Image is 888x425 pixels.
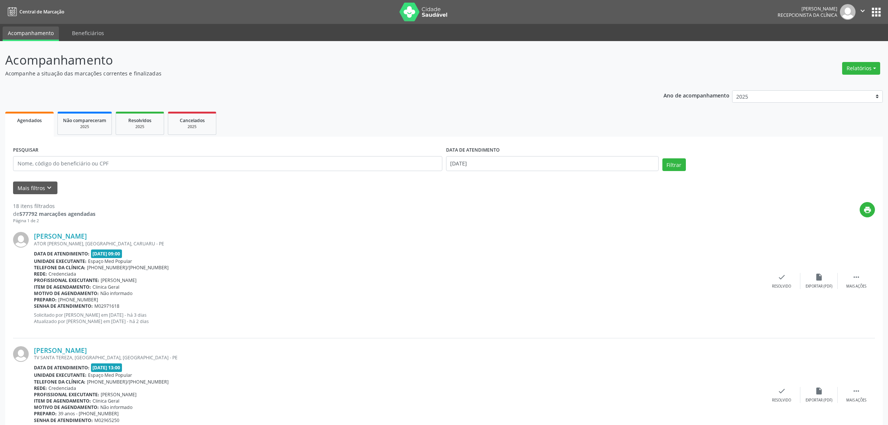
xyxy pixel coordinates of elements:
i: print [863,206,872,214]
b: Rede: [34,271,47,277]
button: Relatórios [842,62,880,75]
i: check [778,387,786,395]
b: Senha de atendimento: [34,303,93,309]
span: [DATE] 09:00 [91,249,122,258]
b: Unidade executante: [34,372,87,378]
span: [PHONE_NUMBER]/[PHONE_NUMBER] [87,379,169,385]
div: TV SANTA TEREZA, [GEOGRAPHIC_DATA], [GEOGRAPHIC_DATA] - PE [34,354,763,361]
i:  [852,273,860,281]
button:  [856,4,870,20]
span: 39 anos - [PHONE_NUMBER] [58,410,119,417]
div: 18 itens filtrados [13,202,95,210]
b: Senha de atendimento: [34,417,93,424]
span: Clinica Geral [92,284,119,290]
b: Preparo: [34,410,57,417]
span: Cancelados [180,117,205,124]
span: Resolvidos [128,117,151,124]
i: check [778,273,786,281]
button: Mais filtroskeyboard_arrow_down [13,182,57,195]
input: Nome, código do beneficiário ou CPF [13,156,442,171]
span: Espaço Med Popular [88,258,132,264]
b: Rede: [34,385,47,391]
b: Motivo de agendamento: [34,290,99,297]
div: Exportar (PDF) [806,284,832,289]
b: Profissional executante: [34,391,99,398]
b: Data de atendimento: [34,251,90,257]
span: [PERSON_NAME] [101,277,137,283]
div: Mais ações [846,284,866,289]
p: Solicitado por [PERSON_NAME] em [DATE] - há 3 dias Atualizado por [PERSON_NAME] em [DATE] - há 2 ... [34,312,763,325]
a: [PERSON_NAME] [34,346,87,354]
span: Não compareceram [63,117,106,124]
b: Data de atendimento: [34,364,90,371]
a: Central de Marcação [5,6,64,18]
input: Selecione um intervalo [446,156,659,171]
span: Credenciada [48,271,76,277]
b: Item de agendamento: [34,284,91,290]
p: Acompanhamento [5,51,619,69]
b: Motivo de agendamento: [34,404,99,410]
div: Exportar (PDF) [806,398,832,403]
b: Preparo: [34,297,57,303]
span: [DATE] 13:00 [91,363,122,372]
img: img [13,346,29,362]
img: img [840,4,856,20]
i: insert_drive_file [815,387,823,395]
i: insert_drive_file [815,273,823,281]
span: Agendados [17,117,42,124]
label: PESQUISAR [13,145,38,156]
div: de [13,210,95,218]
div: ATOR [PERSON_NAME], [GEOGRAPHIC_DATA], CARUARU - PE [34,241,763,247]
div: 2025 [63,124,106,130]
div: 2025 [121,124,159,130]
p: Acompanhe a situação das marcações correntes e finalizadas [5,69,619,77]
img: img [13,232,29,248]
b: Item de agendamento: [34,398,91,404]
b: Profissional executante: [34,277,99,283]
span: Clinica Geral [92,398,119,404]
label: DATA DE ATENDIMENTO [446,145,500,156]
div: [PERSON_NAME] [778,6,837,12]
b: Telefone da clínica: [34,264,85,271]
div: Página 1 de 2 [13,218,95,224]
span: [PHONE_NUMBER] [58,297,98,303]
div: Resolvido [772,398,791,403]
strong: 577792 marcações agendadas [19,210,95,217]
button: apps [870,6,883,19]
span: [PHONE_NUMBER]/[PHONE_NUMBER] [87,264,169,271]
span: Credenciada [48,385,76,391]
span: M02971618 [94,303,119,309]
div: 2025 [173,124,211,130]
span: Recepcionista da clínica [778,12,837,18]
div: Mais ações [846,398,866,403]
i: keyboard_arrow_down [45,184,53,192]
a: Beneficiários [67,27,109,40]
div: Resolvido [772,284,791,289]
b: Telefone da clínica: [34,379,85,385]
span: Não informado [100,290,132,297]
span: Central de Marcação [19,9,64,15]
button: Filtrar [662,158,686,171]
a: [PERSON_NAME] [34,232,87,240]
button: print [860,202,875,217]
p: Ano de acompanhamento [663,90,729,100]
span: Espaço Med Popular [88,372,132,378]
i:  [852,387,860,395]
span: [PERSON_NAME] [101,391,137,398]
i:  [859,7,867,15]
span: Não informado [100,404,132,410]
b: Unidade executante: [34,258,87,264]
span: M02965250 [94,417,119,424]
a: Acompanhamento [3,27,59,41]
